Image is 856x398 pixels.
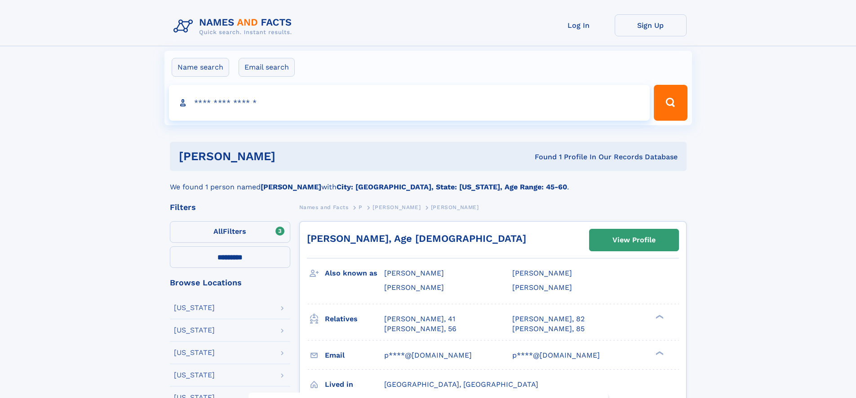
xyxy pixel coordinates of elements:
[512,324,585,334] a: [PERSON_NAME], 85
[615,14,687,36] a: Sign Up
[384,269,444,277] span: [PERSON_NAME]
[325,311,384,327] h3: Relatives
[590,229,679,251] a: View Profile
[325,377,384,392] h3: Lived in
[384,314,455,324] a: [PERSON_NAME], 41
[653,350,664,356] div: ❯
[325,348,384,363] h3: Email
[653,314,664,319] div: ❯
[337,183,567,191] b: City: [GEOGRAPHIC_DATA], State: [US_STATE], Age Range: 45-60
[384,380,538,389] span: [GEOGRAPHIC_DATA], [GEOGRAPHIC_DATA]
[170,221,290,243] label: Filters
[307,233,526,244] a: [PERSON_NAME], Age [DEMOGRAPHIC_DATA]
[654,85,687,121] button: Search Button
[512,283,572,292] span: [PERSON_NAME]
[405,152,678,162] div: Found 1 Profile In Our Records Database
[512,269,572,277] span: [PERSON_NAME]
[543,14,615,36] a: Log In
[170,203,290,211] div: Filters
[174,372,215,379] div: [US_STATE]
[359,201,363,213] a: P
[174,304,215,311] div: [US_STATE]
[359,204,363,210] span: P
[174,327,215,334] div: [US_STATE]
[325,266,384,281] h3: Also known as
[261,183,321,191] b: [PERSON_NAME]
[373,204,421,210] span: [PERSON_NAME]
[299,201,349,213] a: Names and Facts
[172,58,229,77] label: Name search
[169,85,650,121] input: search input
[373,201,421,213] a: [PERSON_NAME]
[170,171,687,192] div: We found 1 person named with .
[170,279,290,287] div: Browse Locations
[170,14,299,39] img: Logo Names and Facts
[512,314,585,324] a: [PERSON_NAME], 82
[239,58,295,77] label: Email search
[431,204,479,210] span: [PERSON_NAME]
[179,151,405,162] h1: [PERSON_NAME]
[174,349,215,356] div: [US_STATE]
[384,324,457,334] a: [PERSON_NAME], 56
[384,283,444,292] span: [PERSON_NAME]
[612,230,656,250] div: View Profile
[213,227,223,236] span: All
